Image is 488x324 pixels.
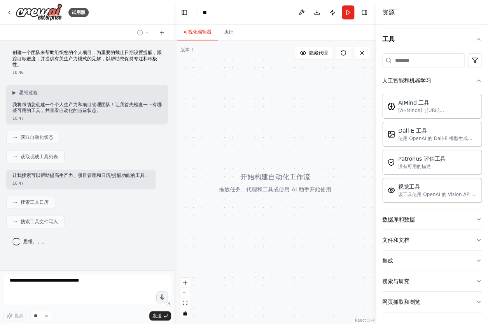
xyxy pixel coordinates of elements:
[398,191,477,198] div: 该工具使用 OpenAI 的 Vision API 来描述图像的内容。
[382,215,415,223] div: 数据库和数据
[21,219,58,225] span: 搜索工具文件写入
[68,8,89,17] div: 试用版
[14,313,24,319] span: 提高
[382,257,393,264] div: 集成
[156,291,168,303] button: Click to speak your automation idea
[355,318,375,322] a: React Flow 归因
[21,199,49,205] span: 搜索工具日历
[382,70,482,91] button: 人工智能和机器学习
[12,180,149,186] div: 10:47
[21,134,53,140] span: 获取自动化状态
[387,186,395,194] img: 视觉工具
[382,77,431,84] div: 人工智能和机器学习
[12,70,162,75] div: 10:46
[12,102,162,114] p: 我将帮助您创建一个个人生产力和项目管理团队！让我首先检查一下有哪些可用的工具，并查看自动化的当前状态。
[16,4,62,21] img: 商标
[180,308,190,318] button: 切换交互性
[387,130,395,138] img: 达尔ETool
[382,298,420,306] div: 网页抓取和浏览
[359,7,370,18] button: 隐藏右侧边栏
[398,99,477,107] div: AIMind 工具
[134,28,152,37] button: Switch to previous chat
[382,271,482,291] button: 搜索与研究
[177,24,218,40] button: 可视化编辑器
[152,313,162,319] span: 发送
[3,311,27,321] button: 提高
[180,278,190,288] button: 放大
[149,311,171,320] button: 发送
[382,28,482,50] button: 工具
[398,107,477,114] div: [AI-Minds]（[URL][DOMAIN_NAME]） 的包装。当您需要从数据中回答问题时非常有用，这些数据存储在数据源中，包括 PostgreSQL、MySQL、MariaDB、Clic...
[180,298,190,308] button: 适合视图
[382,209,482,229] button: 数据库和数据
[156,28,168,37] button: Start a new chat
[387,158,395,166] img: 守护神评估工具
[23,238,47,245] span: 思维。。。
[382,250,482,271] button: 集成
[295,47,332,59] button: 隐藏代理
[12,89,16,96] span: ▶
[382,236,409,244] div: 文件和文档
[12,173,149,179] p: 让我搜索可以帮助提高生产力、项目管理和日历/提醒功能的工具：
[382,277,409,285] div: 搜索与研究
[382,292,482,312] button: 网页抓取和浏览
[398,127,477,135] div: Dall-E 工具
[398,163,445,170] div: 没有可用的描述
[218,24,240,40] button: 执行
[203,9,213,16] nav: 面包屑
[180,288,190,298] button: 缩小
[382,91,482,209] div: 人工智能和机器学习
[21,154,58,160] span: 获取现成工具列表
[12,116,162,121] div: 10:47
[387,102,395,110] img: AIMind工具
[180,278,190,318] div: React Flow 控件
[12,89,38,96] button: ▶思维过程
[382,8,395,17] h4: 资源
[12,50,162,68] p: 创建一个团队来帮助组织您的个人项目，为重要的截止日期设置提醒，跟踪目标进度，并提供有关生产力模式的见解，以帮助您保持专注和积极性。
[382,230,482,250] button: 文件和文档
[398,155,445,163] div: Patronus 评估工具
[382,50,482,319] div: 工具
[19,89,38,96] span: 思维过程
[180,47,194,53] div: 版本 1
[398,183,477,191] div: 视觉工具
[382,35,395,44] font: 工具
[179,7,190,18] button: 隐藏左侧边栏
[309,50,328,56] span: 隐藏代理
[398,135,477,142] div: 使用 OpenAI 的 Dall-E 模型生成图像。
